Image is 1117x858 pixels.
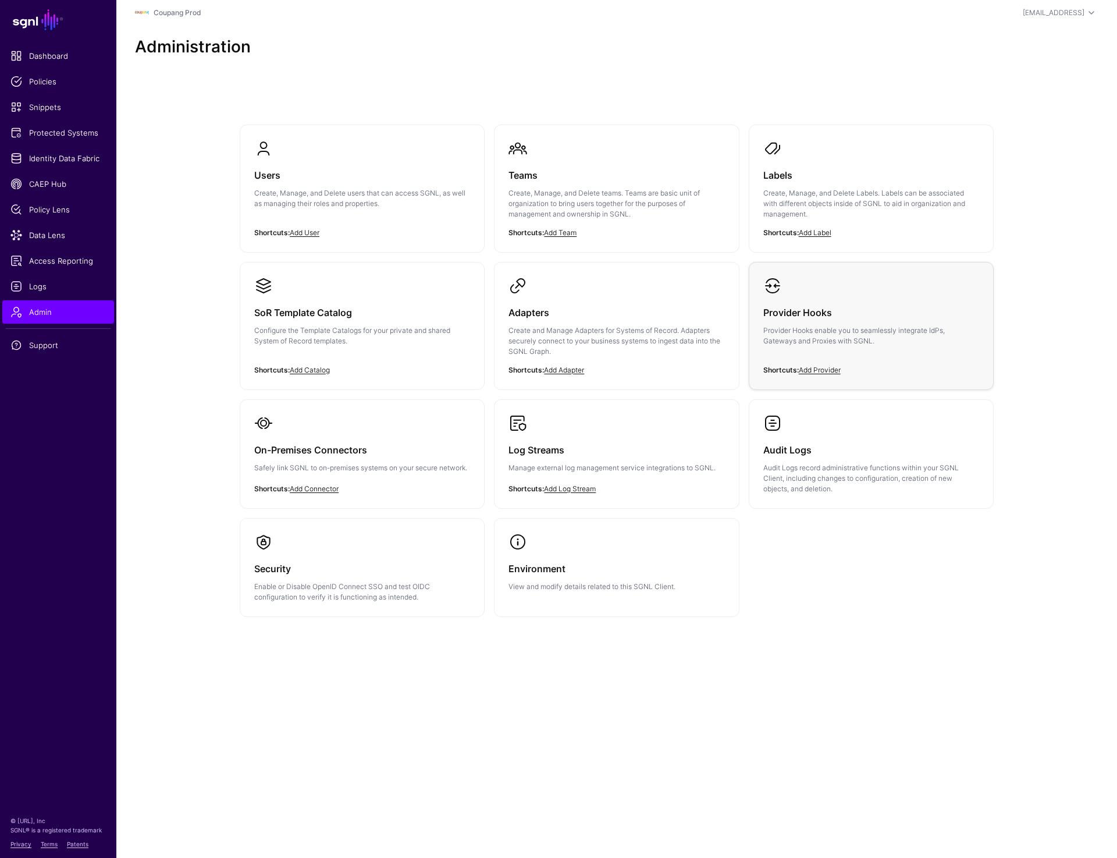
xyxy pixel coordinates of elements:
[749,400,993,508] a: Audit LogsAudit Logs record administrative functions within your SGNL Client, including changes t...
[544,366,584,374] a: Add Adapter
[544,228,577,237] a: Add Team
[763,188,979,219] p: Create, Manage, and Delete Labels. Labels can be associated with different objects inside of SGNL...
[495,263,738,389] a: AdaptersCreate and Manage Adapters for Systems of Record. Adapters securely connect to your busin...
[10,816,106,825] p: © [URL], Inc
[254,484,290,493] strong: Shortcuts:
[2,249,114,272] a: Access Reporting
[508,463,724,473] p: Manage external log management service integrations to SGNL.
[749,263,993,379] a: Provider HooksProvider Hooks enable you to seamlessly integrate IdPs, Gateways and Proxies with S...
[10,153,106,164] span: Identity Data Fabric
[749,125,993,252] a: LabelsCreate, Manage, and Delete Labels. Labels can be associated with different objects inside o...
[254,463,470,473] p: Safely link SGNL to on-premises systems on your secure network.
[495,519,738,606] a: EnvironmentView and modify details related to this SGNL Client.
[2,300,114,324] a: Admin
[508,167,724,183] h3: Teams
[763,325,979,346] p: Provider Hooks enable you to seamlessly integrate IdPs, Gateways and Proxies with SGNL.
[7,7,109,33] a: SGNL
[1023,8,1084,18] div: [EMAIL_ADDRESS]
[67,841,88,848] a: Patents
[290,228,319,237] a: Add User
[10,281,106,292] span: Logs
[10,127,106,139] span: Protected Systems
[10,50,106,62] span: Dashboard
[495,125,738,252] a: TeamsCreate, Manage, and Delete teams. Teams are basic unit of organization to bring users togeth...
[508,188,724,219] p: Create, Manage, and Delete teams. Teams are basic unit of organization to bring users together fo...
[508,366,544,374] strong: Shortcuts:
[10,229,106,241] span: Data Lens
[10,841,31,848] a: Privacy
[240,519,484,616] a: SecurityEnable or Disable OpenID Connect SSO and test OIDC configuration to verify it is function...
[10,339,106,351] span: Support
[135,37,1098,57] h2: Administration
[154,8,201,17] a: Coupang Prod
[240,263,484,379] a: SoR Template CatalogConfigure the Template Catalogs for your private and shared System of Record ...
[763,366,799,374] strong: Shortcuts:
[508,325,724,357] p: Create and Manage Adapters for Systems of Record. Adapters securely connect to your business syst...
[2,121,114,144] a: Protected Systems
[2,275,114,298] a: Logs
[2,95,114,119] a: Snippets
[2,70,114,93] a: Policies
[254,167,470,183] h3: Users
[290,366,330,374] a: Add Catalog
[41,841,58,848] a: Terms
[763,463,979,494] p: Audit Logs record administrative functions within your SGNL Client, including changes to configur...
[135,6,149,20] img: svg+xml;base64,PHN2ZyBpZD0iTG9nbyIgeG1sbnM9Imh0dHA6Ly93d3cudzMub3JnLzIwMDAvc3ZnIiB3aWR0aD0iMTIxLj...
[290,484,339,493] a: Add Connector
[254,228,290,237] strong: Shortcuts:
[495,400,738,506] a: Log StreamsManage external log management service integrations to SGNL.
[2,198,114,221] a: Policy Lens
[763,167,979,183] h3: Labels
[763,228,799,237] strong: Shortcuts:
[2,44,114,68] a: Dashboard
[2,172,114,196] a: CAEP Hub
[508,442,724,458] h3: Log Streams
[508,304,724,321] h3: Adapters
[10,825,106,835] p: SGNL® is a registered trademark
[2,224,114,247] a: Data Lens
[508,582,724,592] p: View and modify details related to this SGNL Client.
[254,366,290,374] strong: Shortcuts:
[254,188,470,209] p: Create, Manage, and Delete users that can access SGNL, as well as managing their roles and proper...
[10,76,106,87] span: Policies
[508,561,724,577] h3: Environment
[10,306,106,318] span: Admin
[254,442,470,458] h3: On-Premises Connectors
[254,561,470,577] h3: Security
[10,101,106,113] span: Snippets
[763,442,979,458] h3: Audit Logs
[763,304,979,321] h3: Provider Hooks
[799,228,831,237] a: Add Label
[10,178,106,190] span: CAEP Hub
[10,204,106,215] span: Policy Lens
[544,484,596,493] a: Add Log Stream
[254,582,470,602] p: Enable or Disable OpenID Connect SSO and test OIDC configuration to verify it is functioning as i...
[508,228,544,237] strong: Shortcuts:
[799,366,841,374] a: Add Provider
[240,400,484,506] a: On-Premises ConnectorsSafely link SGNL to on-premises systems on your secure network.
[2,147,114,170] a: Identity Data Fabric
[10,255,106,267] span: Access Reporting
[240,125,484,242] a: UsersCreate, Manage, and Delete users that can access SGNL, as well as managing their roles and p...
[508,484,544,493] strong: Shortcuts:
[254,325,470,346] p: Configure the Template Catalogs for your private and shared System of Record templates.
[254,304,470,321] h3: SoR Template Catalog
